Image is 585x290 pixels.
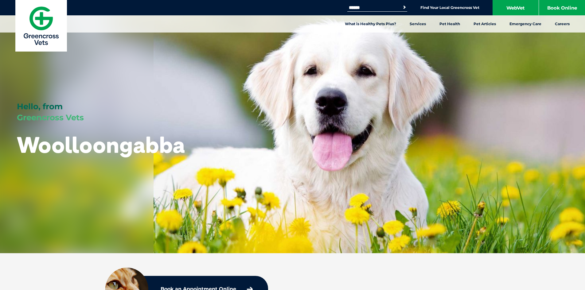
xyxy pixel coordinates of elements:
[17,113,84,122] span: Greencross Vets
[548,15,576,33] a: Careers
[467,15,503,33] a: Pet Articles
[17,133,185,157] h1: Woolloongabba
[420,5,479,10] a: Find Your Local Greencross Vet
[17,102,63,111] span: Hello, from
[433,15,467,33] a: Pet Health
[403,15,433,33] a: Services
[503,15,548,33] a: Emergency Care
[338,15,403,33] a: What is Healthy Pets Plus?
[401,4,408,10] button: Search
